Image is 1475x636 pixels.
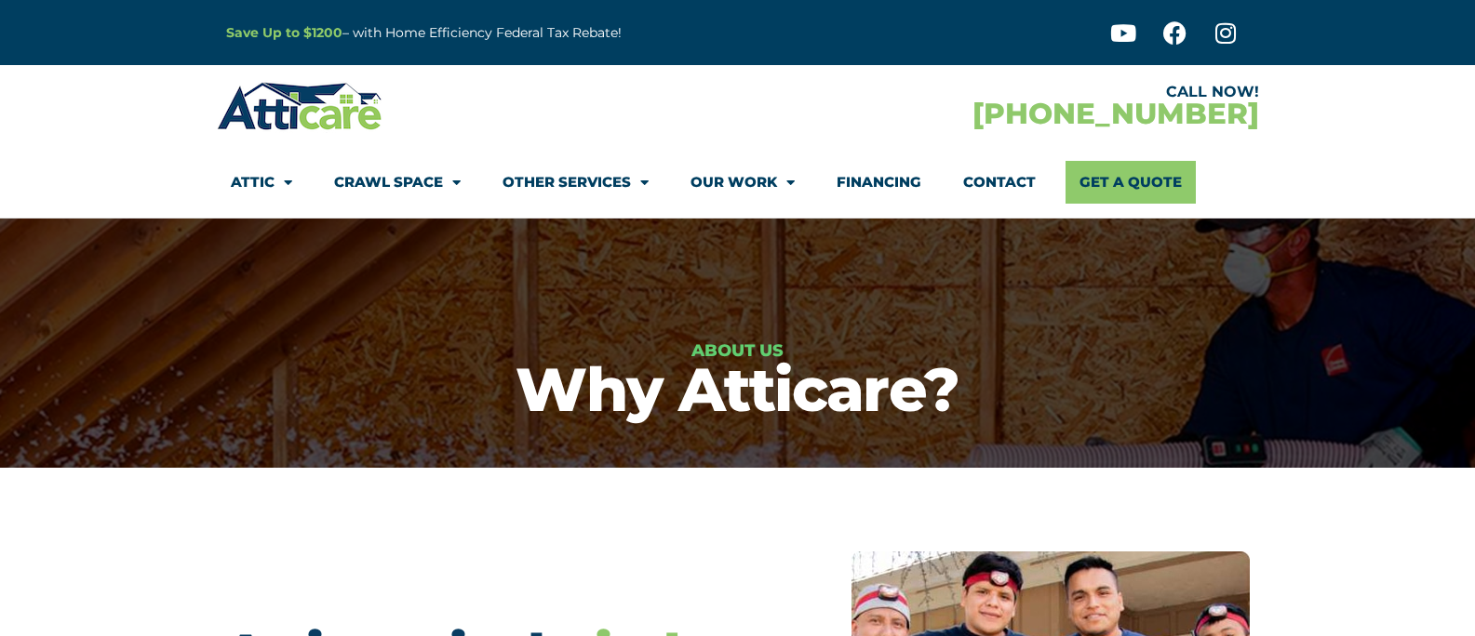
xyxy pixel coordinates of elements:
h1: Why Atticare? [9,359,1466,419]
a: Other Services [503,161,649,204]
a: Our Work [691,161,795,204]
div: CALL NOW! [738,85,1259,99]
a: Attic [231,161,292,204]
nav: Menu [231,161,1245,204]
a: Crawl Space [334,161,461,204]
a: Financing [837,161,921,204]
a: Contact [963,161,1036,204]
p: – with Home Efficiency Federal Tax Rebate! [226,22,829,44]
a: Save Up to $1200 [226,24,342,41]
h6: About Us [9,342,1466,359]
a: Get A Quote [1066,161,1196,204]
